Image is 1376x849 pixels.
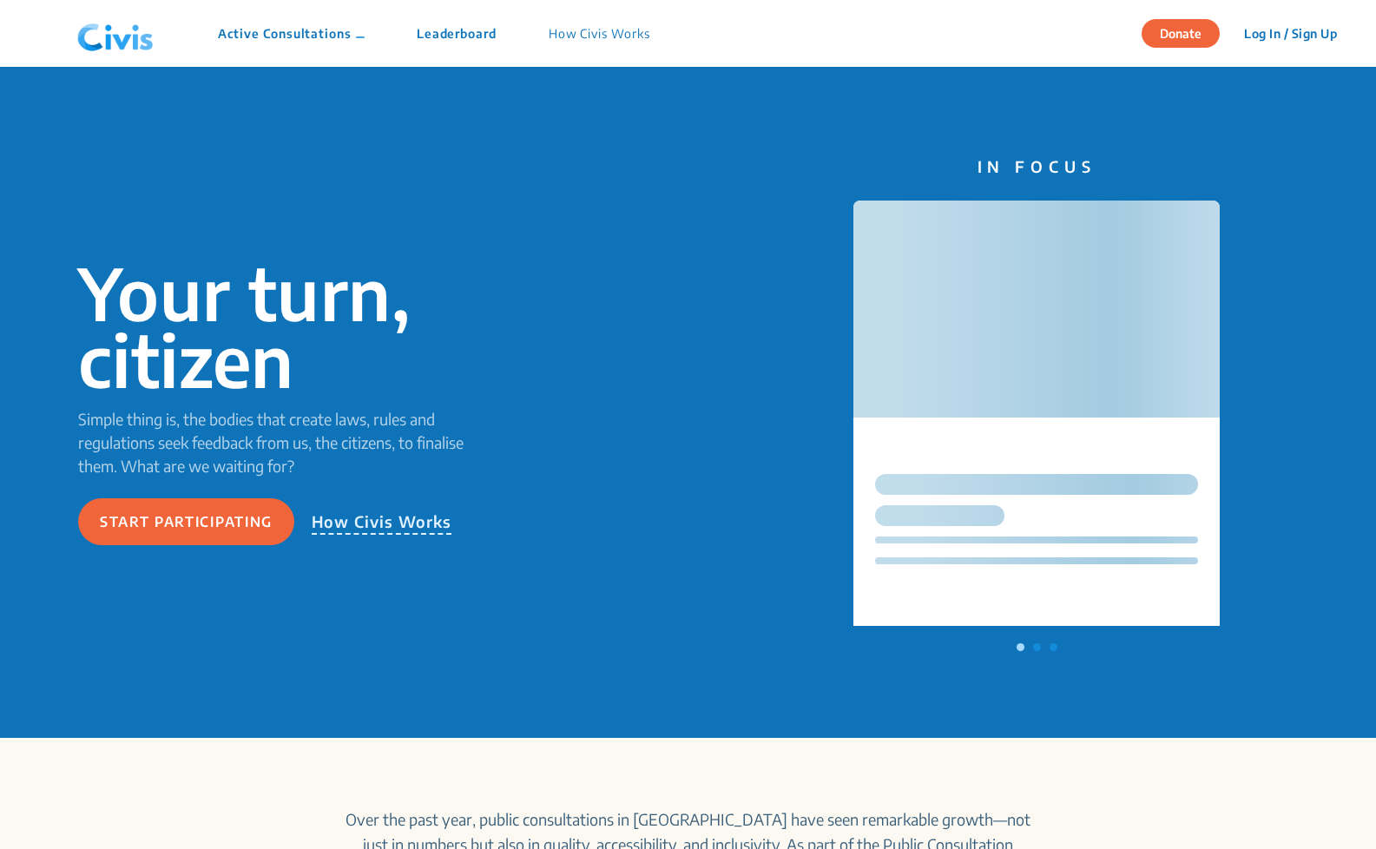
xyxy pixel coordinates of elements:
[853,155,1220,178] p: IN FOCUS
[218,24,365,43] p: Active Consultations
[1233,20,1348,47] button: Log In / Sign Up
[549,24,650,43] p: How Civis Works
[70,8,161,60] img: navlogo.png
[78,407,505,477] p: Simple thing is, the bodies that create laws, rules and regulations seek feedback from us, the ci...
[1142,19,1220,48] button: Donate
[78,498,294,545] button: Start participating
[78,260,505,393] p: Your turn, citizen
[312,510,452,535] p: How Civis Works
[1142,23,1233,41] a: Donate
[417,24,497,43] p: Leaderboard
